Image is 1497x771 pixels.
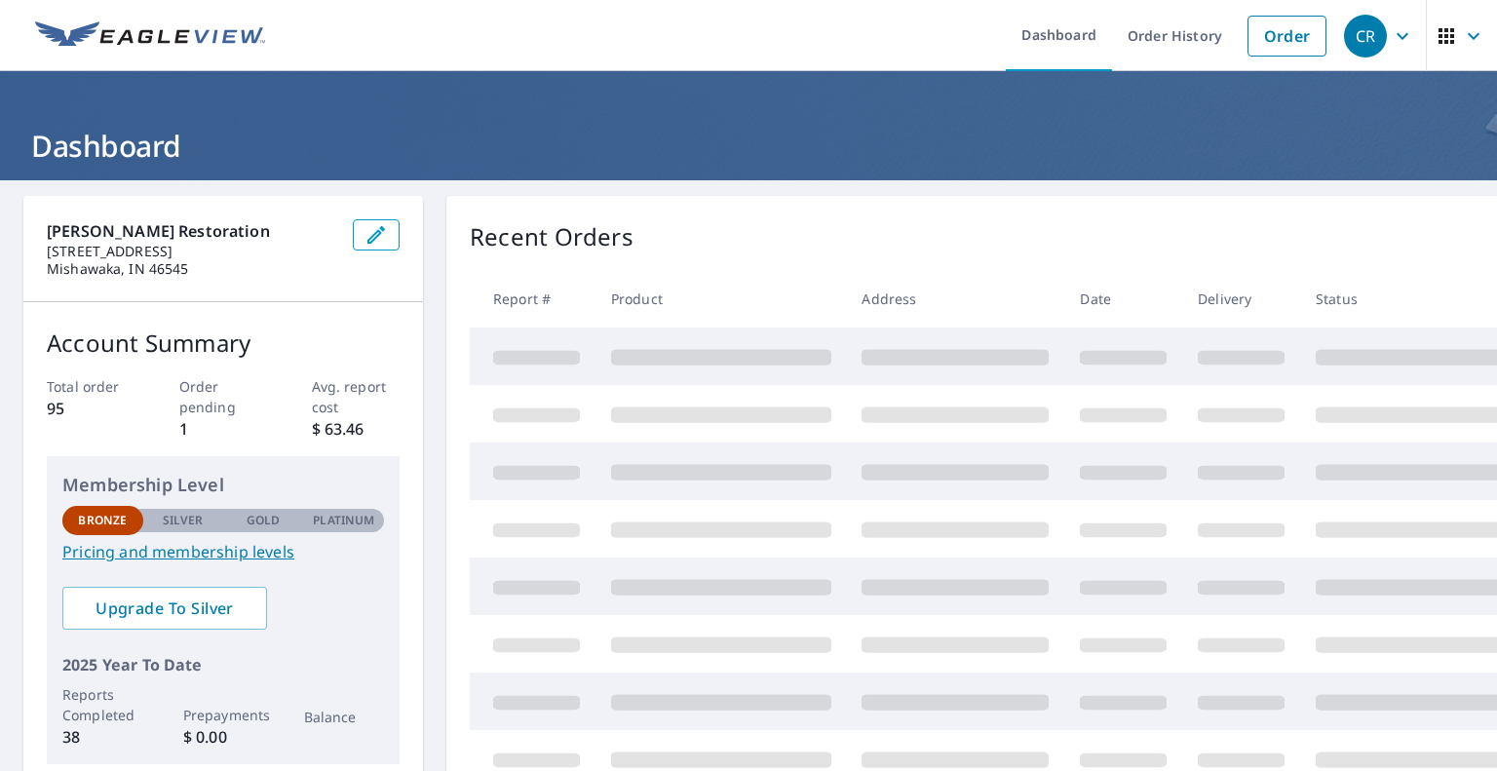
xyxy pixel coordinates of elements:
[1182,270,1300,328] th: Delivery
[470,219,633,254] p: Recent Orders
[47,397,135,420] p: 95
[47,219,337,243] p: [PERSON_NAME] Restoration
[35,21,265,51] img: EV Logo
[846,270,1064,328] th: Address
[47,243,337,260] p: [STREET_ADDRESS]
[62,653,384,676] p: 2025 Year To Date
[62,684,143,725] p: Reports Completed
[313,512,374,529] p: Platinum
[304,707,385,727] p: Balance
[595,270,847,328] th: Product
[78,598,251,619] span: Upgrade To Silver
[1344,15,1387,58] div: CR
[179,376,268,417] p: Order pending
[183,725,264,749] p: $ 0.00
[23,126,1474,166] h1: Dashboard
[78,512,127,529] p: Bronze
[62,725,143,749] p: 38
[47,376,135,397] p: Total order
[312,376,401,417] p: Avg. report cost
[247,512,280,529] p: Gold
[163,512,204,529] p: Silver
[183,705,264,725] p: Prepayments
[62,540,384,563] a: Pricing and membership levels
[62,472,384,498] p: Membership Level
[470,270,595,328] th: Report #
[1064,270,1182,328] th: Date
[47,326,400,361] p: Account Summary
[47,260,337,278] p: Mishawaka, IN 46545
[312,417,401,441] p: $ 63.46
[62,587,267,630] a: Upgrade To Silver
[179,417,268,441] p: 1
[1247,16,1326,57] a: Order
